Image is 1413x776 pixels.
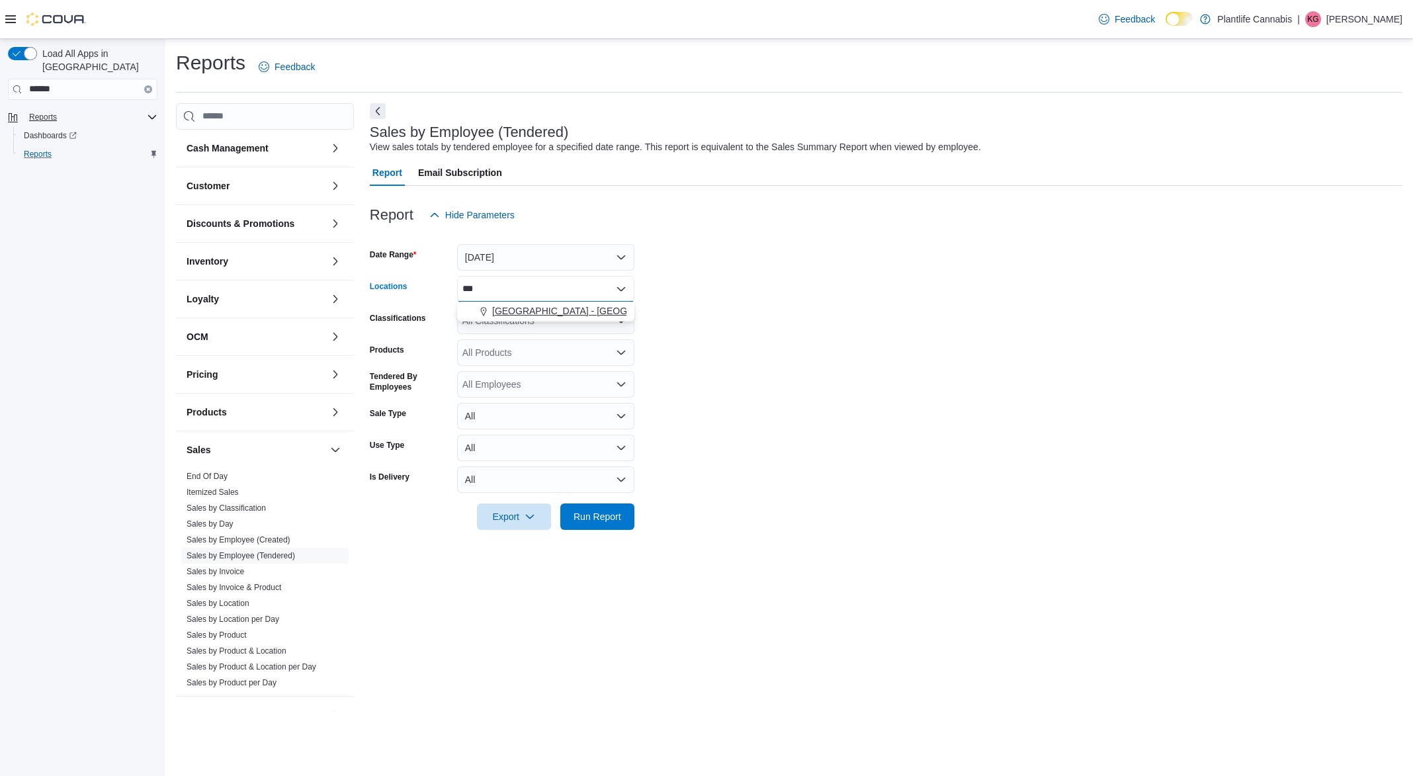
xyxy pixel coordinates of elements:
[187,567,244,576] a: Sales by Invoice
[370,313,426,323] label: Classifications
[187,598,249,609] span: Sales by Location
[370,371,452,392] label: Tendered By Employees
[187,646,286,656] a: Sales by Product & Location
[187,678,277,687] a: Sales by Product per Day
[187,255,228,268] h3: Inventory
[187,368,325,381] button: Pricing
[176,50,245,76] h1: Reports
[457,403,634,429] button: All
[187,615,279,624] a: Sales by Location per Day
[187,519,234,529] a: Sales by Day
[418,159,502,186] span: Email Subscription
[370,281,407,292] label: Locations
[24,130,77,141] span: Dashboards
[492,304,693,318] span: [GEOGRAPHIC_DATA] - [GEOGRAPHIC_DATA]
[187,677,277,688] span: Sales by Product per Day
[370,249,417,260] label: Date Range
[19,146,57,162] a: Reports
[3,108,163,126] button: Reports
[37,47,157,73] span: Load All Apps in [GEOGRAPHIC_DATA]
[187,406,227,419] h3: Products
[560,503,634,530] button: Run Report
[176,468,354,696] div: Sales
[13,145,163,163] button: Reports
[457,302,634,321] div: Choose from the following options
[187,662,316,671] a: Sales by Product & Location per Day
[187,582,281,593] span: Sales by Invoice & Product
[187,179,325,193] button: Customer
[187,551,295,560] a: Sales by Employee (Tendered)
[187,472,228,481] a: End Of Day
[1297,11,1300,27] p: |
[327,216,343,232] button: Discounts & Promotions
[370,440,404,451] label: Use Type
[457,302,634,321] button: [GEOGRAPHIC_DATA] - [GEOGRAPHIC_DATA]
[485,503,543,530] span: Export
[327,366,343,382] button: Pricing
[187,330,208,343] h3: OCM
[187,662,316,672] span: Sales by Product & Location per Day
[8,103,157,198] nav: Complex example
[370,345,404,355] label: Products
[370,472,409,482] label: Is Delivery
[327,178,343,194] button: Customer
[1093,6,1160,32] a: Feedback
[187,709,212,722] h3: Taxes
[327,707,343,723] button: Taxes
[327,140,343,156] button: Cash Management
[24,109,157,125] span: Reports
[187,599,249,608] a: Sales by Location
[1166,12,1193,26] input: Dark Mode
[1115,13,1155,26] span: Feedback
[616,379,626,390] button: Open list of options
[187,217,294,230] h3: Discounts & Promotions
[616,284,626,294] button: Close list of options
[19,128,157,144] span: Dashboards
[457,466,634,493] button: All
[19,146,157,162] span: Reports
[477,503,551,530] button: Export
[1217,11,1292,27] p: Plantlife Cannabis
[26,13,86,26] img: Cova
[187,368,218,381] h3: Pricing
[327,442,343,458] button: Sales
[370,124,569,140] h3: Sales by Employee (Tendered)
[187,406,325,419] button: Products
[1307,11,1318,27] span: KG
[424,202,520,228] button: Hide Parameters
[327,329,343,345] button: OCM
[1326,11,1402,27] p: [PERSON_NAME]
[24,149,52,159] span: Reports
[187,646,286,656] span: Sales by Product & Location
[187,566,244,577] span: Sales by Invoice
[187,630,247,640] a: Sales by Product
[616,347,626,358] button: Open list of options
[187,330,325,343] button: OCM
[187,471,228,482] span: End Of Day
[187,709,325,722] button: Taxes
[457,244,634,271] button: [DATE]
[370,207,413,223] h3: Report
[275,60,315,73] span: Feedback
[370,103,386,119] button: Next
[187,503,266,513] a: Sales by Classification
[327,291,343,307] button: Loyalty
[372,159,402,186] span: Report
[187,292,219,306] h3: Loyalty
[144,85,152,93] button: Clear input
[370,408,406,419] label: Sale Type
[187,142,325,155] button: Cash Management
[370,140,981,154] div: View sales totals by tendered employee for a specified date range. This report is equivalent to t...
[187,550,295,561] span: Sales by Employee (Tendered)
[187,443,211,456] h3: Sales
[187,217,325,230] button: Discounts & Promotions
[187,488,239,497] a: Itemized Sales
[1305,11,1321,27] div: Kally Greene
[445,208,515,222] span: Hide Parameters
[574,510,621,523] span: Run Report
[187,142,269,155] h3: Cash Management
[187,179,230,193] h3: Customer
[253,54,320,80] a: Feedback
